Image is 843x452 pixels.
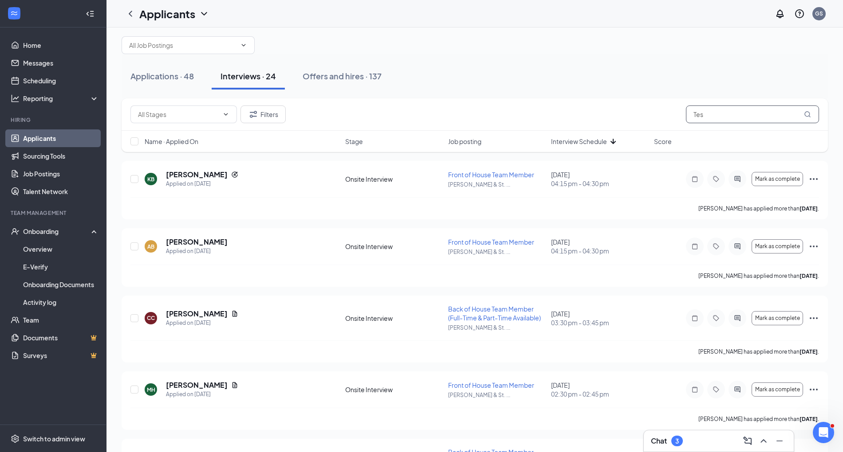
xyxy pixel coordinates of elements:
[11,227,20,236] svg: UserCheck
[551,246,649,255] span: 04:15 pm - 04:30 pm
[698,415,819,423] p: [PERSON_NAME] has applied more than .
[345,242,443,251] div: Onsite Interview
[800,348,818,355] b: [DATE]
[742,436,753,446] svg: ComposeMessage
[774,436,785,446] svg: Minimize
[804,111,811,118] svg: MagnifyingGlass
[551,170,649,188] div: [DATE]
[23,36,99,54] a: Home
[199,8,209,19] svg: ChevronDown
[711,386,721,393] svg: Tag
[698,272,819,280] p: [PERSON_NAME] has applied more than .
[23,329,99,347] a: DocumentsCrown
[758,436,769,446] svg: ChevronUp
[86,9,95,18] svg: Collapse
[654,137,672,146] span: Score
[551,390,649,398] span: 02:30 pm - 02:45 pm
[11,209,97,217] div: Team Management
[23,94,99,103] div: Reporting
[800,273,818,279] b: [DATE]
[125,8,136,19] a: ChevronLeft
[732,243,743,250] svg: ActiveChat
[698,205,819,212] p: [PERSON_NAME] has applied more than .
[775,8,785,19] svg: Notifications
[23,54,99,72] a: Messages
[166,237,228,247] h5: [PERSON_NAME]
[139,6,195,21] h1: Applicants
[752,382,803,397] button: Mark as complete
[23,276,99,293] a: Onboarding Documents
[345,314,443,323] div: Onsite Interview
[11,434,20,443] svg: Settings
[551,381,649,398] div: [DATE]
[166,319,238,327] div: Applied on [DATE]
[772,434,787,448] button: Minimize
[755,176,800,182] span: Mark as complete
[448,391,546,399] p: [PERSON_NAME] & St. ...
[166,309,228,319] h5: [PERSON_NAME]
[23,293,99,311] a: Activity log
[166,380,228,390] h5: [PERSON_NAME]
[732,386,743,393] svg: ActiveChat
[675,437,679,445] div: 3
[23,434,85,443] div: Switch to admin view
[23,147,99,165] a: Sourcing Tools
[752,172,803,186] button: Mark as complete
[138,109,219,119] input: All Stages
[166,247,228,256] div: Applied on [DATE]
[345,137,363,146] span: Stage
[231,382,238,389] svg: Document
[755,243,800,249] span: Mark as complete
[147,243,154,250] div: AB
[808,174,819,184] svg: Ellipses
[448,381,534,389] span: Front of House Team Member
[147,386,155,394] div: MH
[551,309,649,327] div: [DATE]
[756,434,771,448] button: ChevronUp
[815,10,823,17] div: GS
[800,416,818,422] b: [DATE]
[448,137,481,146] span: Job posting
[240,105,286,123] button: Filter Filters
[698,348,819,355] p: [PERSON_NAME] has applied more than .
[23,311,99,329] a: Team
[221,70,276,82] div: Interviews · 24
[752,239,803,253] button: Mark as complete
[686,105,819,123] input: Search in interviews
[808,313,819,323] svg: Ellipses
[448,324,546,331] p: [PERSON_NAME] & St. ...
[551,179,649,188] span: 04:15 pm - 04:30 pm
[23,183,99,200] a: Talent Network
[166,390,238,399] div: Applied on [DATE]
[147,314,155,322] div: CC
[608,136,618,147] svg: ArrowDown
[145,137,198,146] span: Name · Applied On
[345,175,443,183] div: Onsite Interview
[689,243,700,250] svg: Note
[551,318,649,327] span: 03:30 pm - 03:45 pm
[755,386,800,393] span: Mark as complete
[732,315,743,322] svg: ActiveChat
[808,241,819,252] svg: Ellipses
[10,9,19,18] svg: WorkstreamLogo
[345,385,443,394] div: Onsite Interview
[222,111,229,118] svg: ChevronDown
[711,175,721,183] svg: Tag
[651,436,667,446] h3: Chat
[551,238,649,255] div: [DATE]
[130,70,194,82] div: Applications · 48
[303,70,382,82] div: Offers and hires · 137
[23,129,99,147] a: Applicants
[813,422,834,443] iframe: Intercom live chat
[23,240,99,258] a: Overview
[231,171,238,178] svg: Reapply
[551,137,607,146] span: Interview Schedule
[166,179,238,188] div: Applied on [DATE]
[689,315,700,322] svg: Note
[800,205,818,212] b: [DATE]
[23,227,91,236] div: Onboarding
[711,243,721,250] svg: Tag
[808,384,819,395] svg: Ellipses
[755,315,800,321] span: Mark as complete
[448,305,541,322] span: Back of House Team Member (Full-Time & Part-Time Available)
